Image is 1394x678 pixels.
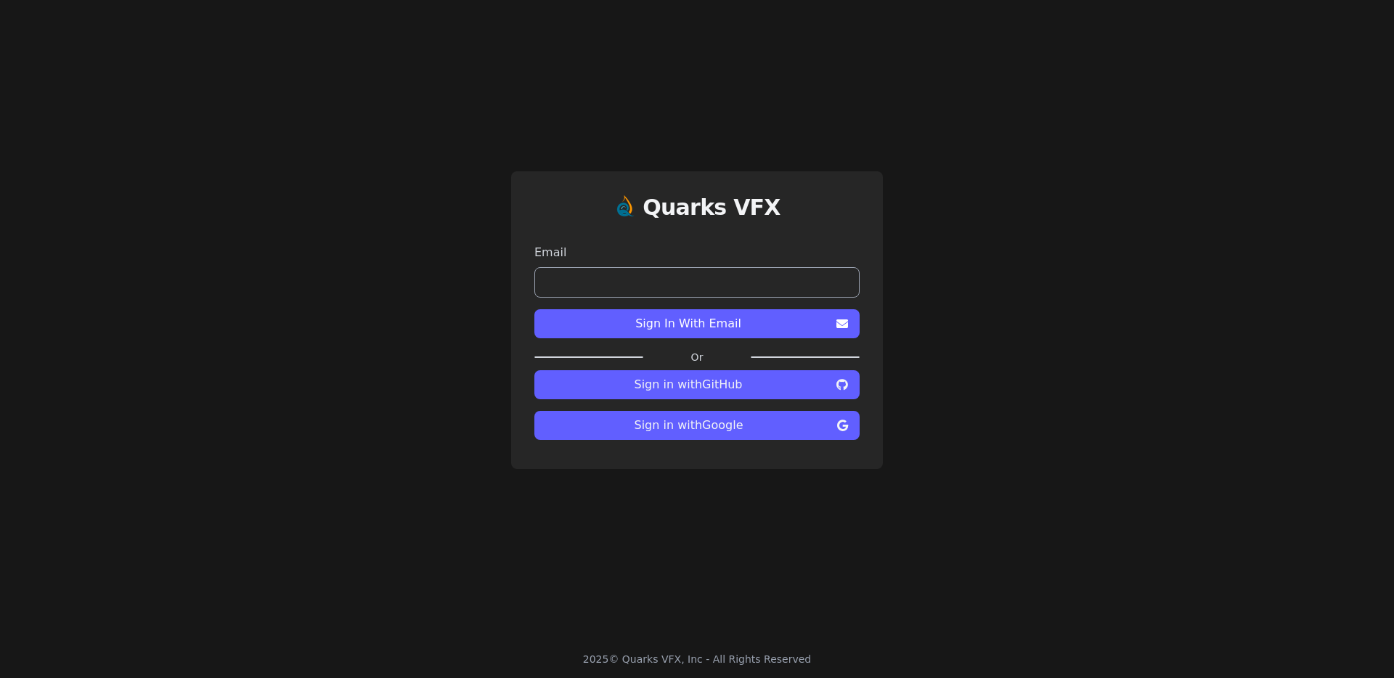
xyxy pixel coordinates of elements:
a: Quarks VFX [643,195,780,232]
label: Or [643,350,751,364]
span: Sign In With Email [546,315,831,332]
button: Sign In With Email [534,309,860,338]
h1: Quarks VFX [643,195,780,221]
button: Sign in withGitHub [534,370,860,399]
span: Sign in with GitHub [546,376,831,393]
div: 2025 © Quarks VFX, Inc - All Rights Reserved [583,652,812,666]
span: Sign in with Google [546,417,831,434]
label: Email [534,244,860,261]
button: Sign in withGoogle [534,411,860,440]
